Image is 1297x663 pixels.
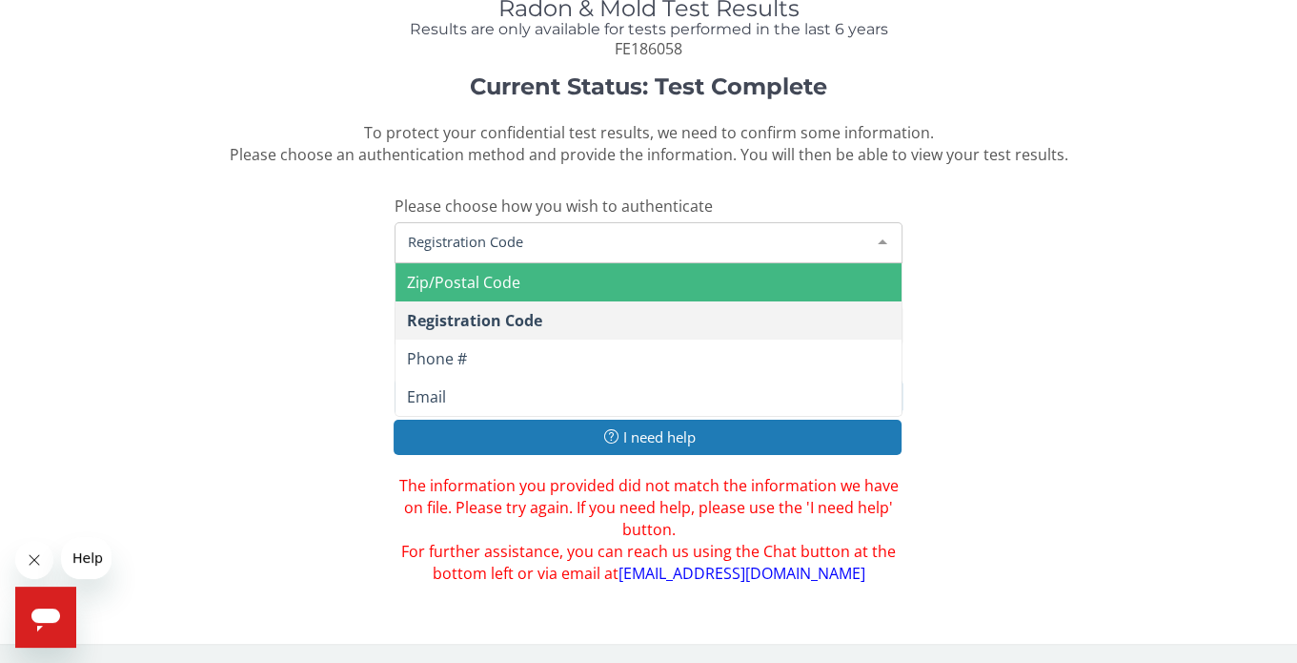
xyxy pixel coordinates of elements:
[395,196,713,217] span: Please choose how you wish to authenticate
[407,310,542,331] span: Registration Code
[15,587,76,648] iframe: Button to launch messaging window
[61,537,111,579] iframe: Message from company
[395,475,902,584] span: The information you provided did not match the information we have on file. Please try again. If ...
[229,122,1067,165] span: To protect your confidential test results, we need to confirm some information. Please choose an ...
[15,541,53,579] iframe: Close message
[403,231,862,252] span: Registration Code
[407,348,467,369] span: Phone #
[394,420,901,455] button: I need help
[407,272,520,293] span: Zip/Postal Code
[470,73,827,100] strong: Current Status: Test Complete
[395,21,902,38] h4: Results are only available for tests performed in the last 6 years
[618,563,864,584] a: [EMAIL_ADDRESS][DOMAIN_NAME]
[615,38,682,59] span: FE186058
[407,386,446,407] span: Email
